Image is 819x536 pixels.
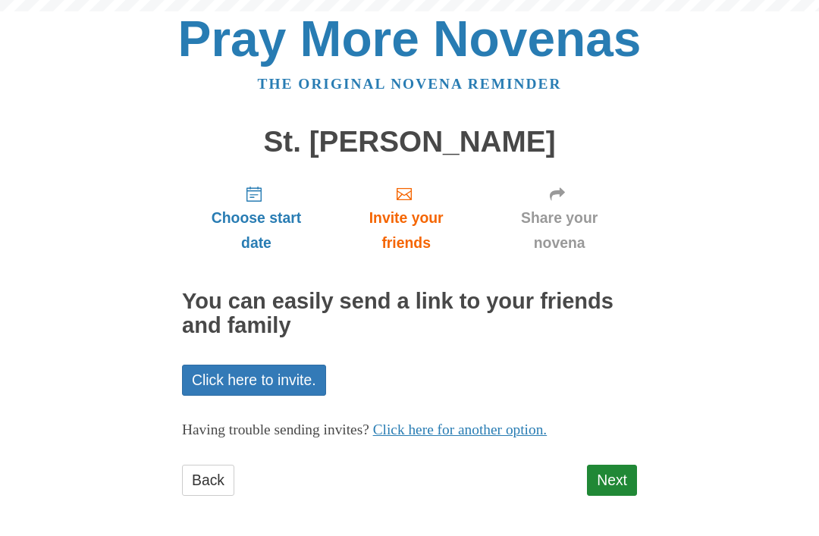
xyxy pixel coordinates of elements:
[182,126,637,158] h1: St. [PERSON_NAME]
[482,173,637,263] a: Share your novena
[197,205,315,255] span: Choose start date
[182,422,369,437] span: Having trouble sending invites?
[346,205,466,255] span: Invite your friends
[178,11,642,67] a: Pray More Novenas
[258,76,562,92] a: The original novena reminder
[373,422,548,437] a: Click here for another option.
[182,365,326,396] a: Click here to invite.
[497,205,622,255] span: Share your novena
[587,465,637,496] a: Next
[182,465,234,496] a: Back
[331,173,482,263] a: Invite your friends
[182,290,637,338] h2: You can easily send a link to your friends and family
[182,173,331,263] a: Choose start date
